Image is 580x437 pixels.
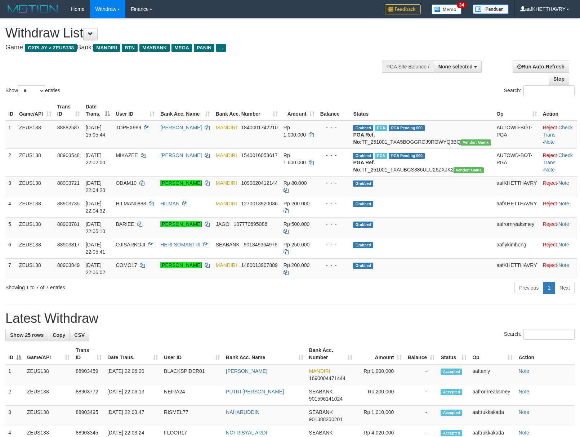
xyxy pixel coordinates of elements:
span: MANDIRI [216,125,237,130]
td: NEIRA24 [161,385,223,406]
td: AUTOWD-BOT-PGA [494,148,540,176]
a: [PERSON_NAME] [160,262,202,268]
span: [DATE] 22:02:00 [86,152,106,165]
span: Accepted [441,430,462,436]
span: 88903781 [57,221,80,227]
a: NAHARUDDIN [226,409,259,415]
td: 1 [5,121,16,149]
span: Grabbed [353,125,373,131]
th: Amount: activate to sort column ascending [355,344,405,364]
img: Feedback.jpg [385,4,421,14]
span: Accepted [441,389,462,395]
th: Date Trans.: activate to sort column ascending [104,344,161,364]
a: Copy [48,329,70,341]
td: - [405,385,438,406]
span: MANDIRI [216,201,237,206]
td: 88903495 [73,406,104,426]
a: [PERSON_NAME] [160,221,202,227]
a: Note [518,389,529,394]
input: Search: [523,329,575,340]
span: MANDIRI [216,180,237,186]
span: Rp 200.000 [284,201,309,206]
span: Rp 1.000.000 [284,125,306,138]
div: Showing 1 to 7 of 7 entries [5,281,236,291]
a: Reject [543,180,557,186]
th: Status [350,100,494,121]
div: - - - [320,200,348,207]
span: Show 25 rows [10,332,44,338]
span: Rp 80.000 [284,180,307,186]
span: Copy 1270013920036 to clipboard [241,201,278,206]
span: PANIN [194,44,214,52]
td: ZEUS138 [16,197,54,217]
span: Vendor URL: https://trx31.1velocity.biz [460,139,491,146]
th: Op: activate to sort column ascending [469,344,516,364]
span: BARIEE [116,221,134,227]
span: MANDIRI [216,152,237,158]
img: MOTION_logo.png [5,4,60,14]
span: [DATE] 22:04:32 [86,201,106,214]
td: ZEUS138 [16,121,54,149]
span: Copy [53,332,65,338]
span: Copy 901596141024 to clipboard [309,396,343,402]
a: HILMAN [160,201,179,206]
td: · [540,258,577,279]
td: RISMEL77 [161,406,223,426]
a: Check Trans [543,125,573,138]
span: Marked by aafnoeunsreypich [375,125,387,131]
td: 6 [5,238,16,258]
a: Reject [543,221,557,227]
span: Rp 200.000 [284,262,309,268]
div: - - - [320,124,348,131]
td: ZEUS138 [24,364,73,385]
th: Action [516,344,575,364]
td: · [540,217,577,238]
span: MANDIRI [93,44,120,52]
th: Game/API: activate to sort column ascending [24,344,73,364]
img: Button%20Memo.svg [432,4,462,14]
div: - - - [320,152,348,159]
span: ODAM10 [116,180,137,186]
a: Note [558,262,569,268]
a: Note [558,201,569,206]
td: · · [540,121,577,149]
td: Rp 1,010,000 [355,406,405,426]
span: [DATE] 22:05:41 [86,242,106,255]
td: ZEUS138 [16,258,54,279]
span: 88903735 [57,201,80,206]
div: - - - [320,220,348,228]
a: Stop [549,73,569,85]
a: NOFRISYAL ARDI [226,430,267,436]
div: - - - [320,179,348,187]
a: Previous [514,282,543,294]
a: Reject [543,152,557,158]
a: [PERSON_NAME] [160,152,202,158]
td: 2 [5,385,24,406]
th: Bank Acc. Number: activate to sort column ascending [306,344,356,364]
td: 88903459 [73,364,104,385]
td: [DATE] 22:03:47 [104,406,161,426]
td: ZEUS138 [16,148,54,176]
td: 1 [5,364,24,385]
th: Bank Acc. Number: activate to sort column ascending [213,100,281,121]
th: ID [5,100,16,121]
th: Trans ID: activate to sort column ascending [73,344,104,364]
a: PUTRI [PERSON_NAME] [226,389,284,394]
td: · [540,197,577,217]
span: Marked by aaftanly [375,153,387,159]
span: Copy 901388250201 to clipboard [309,416,343,422]
td: ZEUS138 [24,406,73,426]
a: [PERSON_NAME] [160,180,202,186]
span: [DATE] 22:04:20 [86,180,106,193]
span: [DATE] 22:06:02 [86,262,106,275]
a: Check Trans [543,152,573,165]
input: Search: [523,85,575,96]
th: Action [540,100,577,121]
td: [DATE] 22:06:13 [104,385,161,406]
a: Note [544,139,555,145]
a: Note [558,221,569,227]
span: Grabbed [353,263,373,269]
span: [DATE] 15:05:44 [86,125,106,138]
th: Bank Acc. Name: activate to sort column ascending [157,100,213,121]
a: Show 25 rows [5,329,48,341]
